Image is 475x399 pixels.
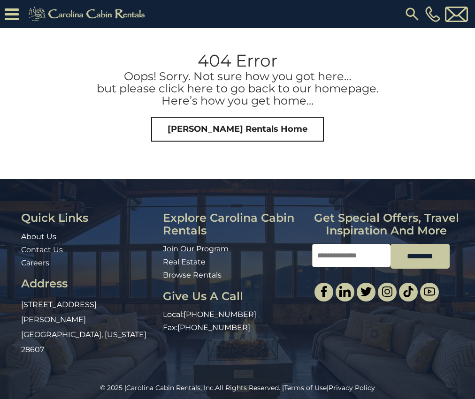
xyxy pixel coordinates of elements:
a: [PHONE_NUMBER] [423,6,443,22]
span: © 2025 | [100,384,215,392]
img: search-regular.svg [404,6,421,23]
img: Khaki-logo.png [23,5,153,23]
h3: Explore Carolina Cabin Rentals [163,212,305,237]
a: Real Estate [163,257,206,266]
a: Terms of Use [284,384,327,392]
img: youtube-light.svg [424,286,435,297]
img: facebook-single.svg [318,286,329,297]
a: Browse Rentals [163,271,222,279]
a: About Us [21,232,56,241]
h3: Address [21,278,156,290]
a: Contact Us [21,245,63,254]
h3: Give Us A Call [163,290,305,302]
img: linkedin-single.svg [339,286,351,297]
p: [STREET_ADDRESS][PERSON_NAME] [GEOGRAPHIC_DATA], [US_STATE] 28607 [21,297,156,357]
p: All Rights Reserved. | | [21,383,454,392]
a: [PHONE_NUMBER] [184,310,256,319]
p: Local: [163,309,305,320]
a: [PERSON_NAME] Rentals Home [151,117,324,142]
a: Privacy Policy [329,384,375,392]
h3: Get special offers, travel inspiration and more [312,212,461,237]
a: Join Our Program [163,244,229,253]
img: twitter-single.svg [360,286,372,297]
p: Fax: [163,323,305,333]
img: instagram-single.svg [382,286,393,297]
a: Careers [21,258,49,267]
h3: Quick Links [21,212,156,224]
a: [PHONE_NUMBER] [177,323,250,332]
a: Carolina Cabin Rentals, Inc. [126,384,215,392]
img: tiktok.svg [403,286,414,297]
